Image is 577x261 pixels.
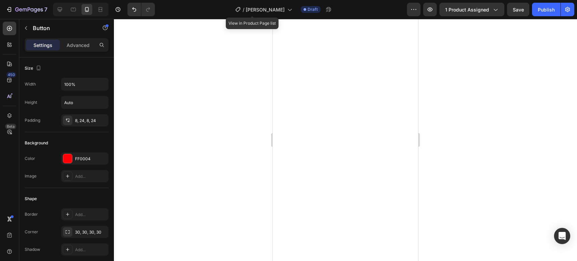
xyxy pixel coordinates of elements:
button: 7 [3,3,50,16]
div: FF0004 [75,156,107,162]
span: [PERSON_NAME] [246,6,285,13]
div: Corner [25,229,38,235]
div: 8, 24, 8, 24 [75,118,107,124]
div: Shape [25,196,37,202]
div: Padding [25,117,40,123]
iframe: Design area [273,19,418,261]
span: 1 product assigned [445,6,489,13]
input: Auto [62,96,108,109]
div: Color [25,156,35,162]
button: Publish [532,3,560,16]
div: Image [25,173,37,179]
div: Size [25,64,43,73]
div: Background [25,140,48,146]
div: Shadow [25,246,40,253]
div: 30, 30, 30, 30 [75,229,107,235]
div: Width [25,81,36,87]
span: / [243,6,244,13]
div: Add... [75,212,107,218]
input: Auto [62,78,108,90]
div: Beta [5,124,16,129]
button: Save [507,3,529,16]
button: 1 product assigned [439,3,504,16]
div: Undo/Redo [127,3,155,16]
p: Settings [33,42,52,49]
div: Open Intercom Messenger [554,228,570,244]
div: Add... [75,173,107,180]
div: Height [25,99,37,105]
p: Button [33,24,90,32]
div: Border [25,211,38,217]
div: Add... [75,247,107,253]
div: 450 [6,72,16,77]
p: Advanced [67,42,90,49]
span: Draft [308,6,318,13]
div: Publish [538,6,555,13]
span: Save [513,7,524,13]
p: 7 [44,5,47,14]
